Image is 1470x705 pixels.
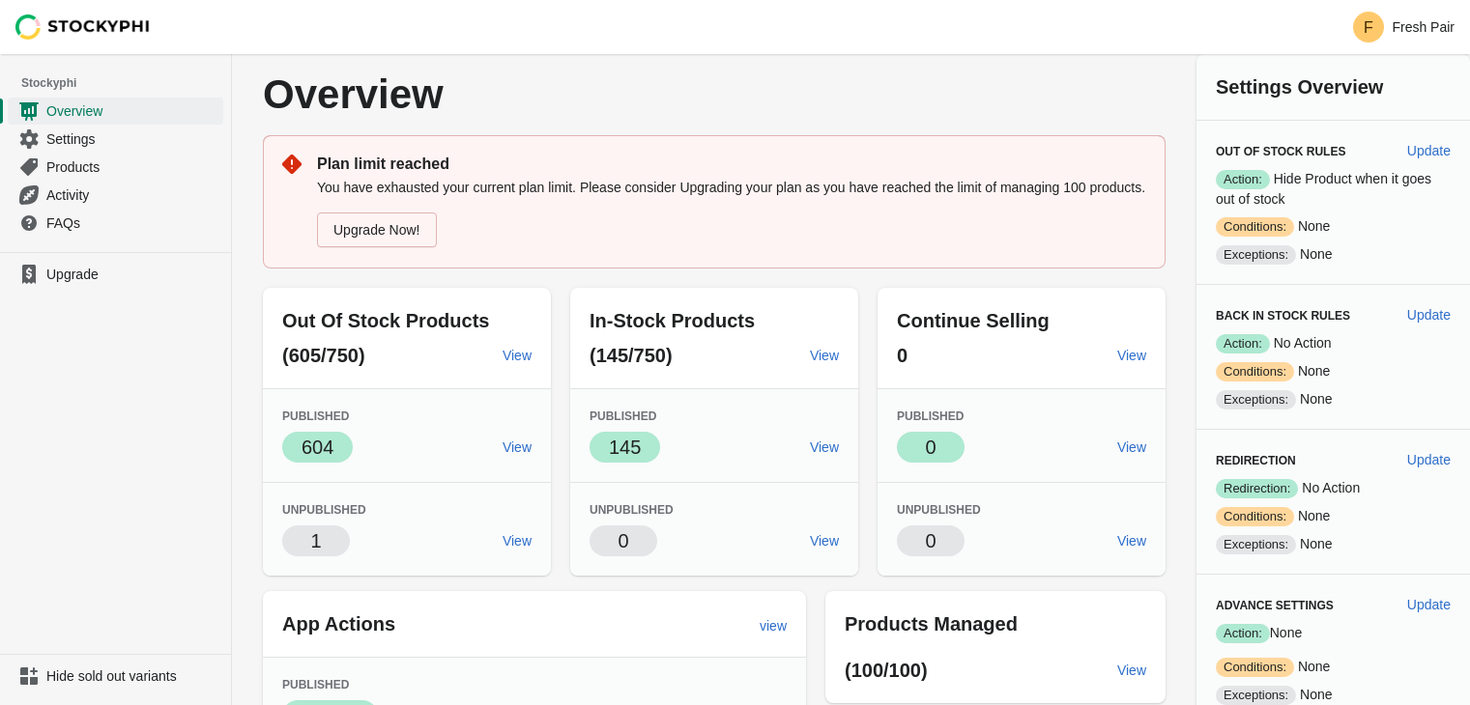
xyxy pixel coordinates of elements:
[8,125,223,153] a: Settings
[8,181,223,209] a: Activity
[1216,686,1296,705] span: Exceptions:
[263,73,796,116] p: Overview
[1216,658,1294,677] span: Conditions:
[1216,479,1298,498] span: Redirection:
[897,503,981,517] span: Unpublished
[1407,143,1451,158] span: Update
[46,101,219,121] span: Overview
[845,660,928,681] span: (100/100)
[8,209,223,237] a: FAQs
[845,613,1018,634] span: Products Managed
[1117,348,1146,363] span: View
[1353,12,1384,42] span: Avatar with initials F
[1216,334,1270,353] span: Action:
[590,345,673,366] span: (145/750)
[1216,389,1451,409] p: None
[1117,663,1146,678] span: View
[282,409,349,423] span: Published
[810,439,839,455] span: View
[802,430,847,465] a: View
[8,153,223,181] a: Products
[8,97,223,125] a: Overview
[302,437,333,458] span: 604
[1399,133,1458,168] button: Update
[495,430,539,465] a: View
[1216,76,1383,98] span: Settings Overview
[1216,362,1294,381] span: Conditions:
[1110,338,1154,373] a: View
[1216,333,1451,353] p: No Action
[1216,244,1451,265] p: None
[897,409,964,423] span: Published
[317,178,1146,197] p: You have exhausted your current plan limit. Please consider Upgrading your plan as you have reach...
[1216,245,1296,265] span: Exceptions:
[1216,598,1392,613] h3: Advance Settings
[1216,657,1451,677] p: None
[317,212,437,247] a: Upgrade Now!
[8,663,223,690] a: Hide sold out variants
[1110,430,1154,465] a: View
[46,157,219,177] span: Products
[1399,587,1458,622] button: Update
[282,345,365,366] span: (605/750)
[310,530,321,551] span: 1
[1216,216,1451,237] p: None
[897,310,1050,331] span: Continue Selling
[1216,144,1392,159] h3: Out of Stock Rules
[282,310,489,331] span: Out Of Stock Products
[1407,597,1451,612] span: Update
[1216,390,1296,409] span: Exceptions:
[503,439,532,455] span: View
[46,185,219,205] span: Activity
[282,678,349,691] span: Published
[1216,507,1294,526] span: Conditions:
[925,530,936,551] span: 0
[1407,452,1451,467] span: Update
[618,527,628,554] p: 0
[1110,523,1154,558] a: View
[1407,307,1451,323] span: Update
[897,345,908,366] span: 0
[503,533,532,549] span: View
[495,338,539,373] a: View
[802,338,847,373] a: View
[46,666,219,686] span: Hide sold out variants
[15,14,151,40] img: Stockyphi
[282,503,366,517] span: Unpublished
[1216,685,1451,705] p: None
[590,310,755,331] span: In-Stock Products
[1110,653,1154,688] a: View
[810,348,839,363] span: View
[1216,361,1451,381] p: None
[1399,442,1458,477] button: Update
[495,523,539,558] a: View
[1216,217,1294,237] span: Conditions:
[1216,506,1451,526] p: None
[21,73,231,93] span: Stockyphi
[503,348,532,363] span: View
[752,608,794,643] a: view
[1392,19,1455,35] p: Fresh Pair
[810,533,839,549] span: View
[1216,169,1451,209] p: Hide Product when it goes out of stock
[46,129,219,149] span: Settings
[925,437,936,458] span: 0
[8,261,223,288] a: Upgrade
[1216,308,1392,324] h3: Back in Stock Rules
[760,618,787,634] span: view
[1345,8,1462,46] button: Avatar with initials FFresh Pair
[1216,535,1296,554] span: Exceptions:
[609,437,641,458] span: 145
[802,523,847,558] a: View
[1216,624,1270,643] span: Action:
[46,213,219,233] span: FAQs
[1216,478,1451,498] p: No Action
[46,265,219,284] span: Upgrade
[1365,19,1374,36] text: F
[1399,297,1458,332] button: Update
[590,503,674,517] span: Unpublished
[590,409,656,423] span: Published
[1216,623,1451,643] p: None
[1216,534,1451,554] p: None
[1117,439,1146,455] span: View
